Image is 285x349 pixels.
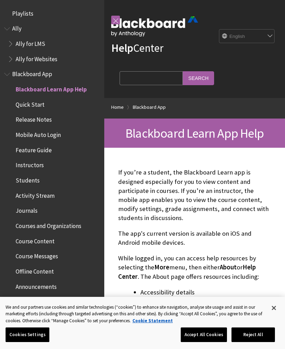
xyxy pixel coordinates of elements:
span: Help Center [118,263,256,280]
span: Feature Guide [16,144,52,154]
span: Ally for Websites [16,53,57,63]
span: About [220,263,237,271]
span: Announcements [16,281,57,290]
strong: Help [111,41,133,55]
span: Students [16,174,40,184]
p: If you’re a student, the Blackboard Learn app is designed especially for you to view content and ... [118,168,271,222]
nav: Book outline for Anthology Ally Help [4,23,100,65]
span: Ally for LMS [16,38,45,47]
a: HelpCenter [111,41,163,55]
span: Blackboard Learn App Help [16,83,87,93]
button: Accept All Cookies [181,327,227,342]
a: Home [111,103,124,112]
button: Cookies Settings [6,327,49,342]
span: Quick Start [16,99,44,108]
span: Courses and Organizations [16,220,81,229]
span: Release Notes [16,114,52,123]
nav: Book outline for Playlists [4,8,100,19]
a: More information about your privacy, opens in a new tab [132,318,173,324]
span: Blackboard App [12,68,52,78]
select: Site Language Selector [219,30,275,43]
img: Blackboard by Anthology [111,16,198,36]
span: Playlists [12,8,33,17]
div: We and our partners use cookies and similar technologies (“cookies”) to enhance site navigation, ... [6,304,265,324]
span: Activity Stream [16,190,55,199]
p: While logged in, you can access help resources by selecting the menu, then either or . The About ... [118,254,271,281]
span: Ally [12,23,22,32]
a: Blackboard App [133,103,166,112]
button: Close [266,300,282,316]
p: The app's current version is available on iOS and Android mobile devices. [118,229,271,247]
span: More [154,263,169,271]
input: Search [183,71,214,85]
span: Instructors [16,160,44,169]
span: Course Content [16,235,55,245]
span: Offline Content [16,266,54,275]
li: Accessibility details [140,287,271,297]
span: Discussions [16,296,44,305]
span: Course Messages [16,251,58,260]
span: Journals [16,205,38,214]
button: Reject All [231,327,275,342]
span: Mobile Auto Login [16,129,61,138]
span: Blackboard Learn App Help [125,125,264,141]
